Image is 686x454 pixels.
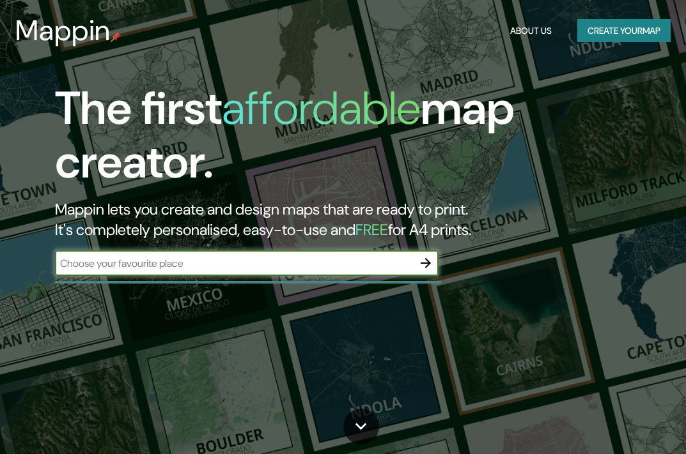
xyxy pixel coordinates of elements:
[15,14,111,47] h3: Mappin
[111,32,121,42] img: mappin-pin
[55,199,604,240] h2: Mappin lets you create and design maps that are ready to print. It's completely personalised, eas...
[355,220,388,239] h5: FREE
[55,82,604,199] h1: The first map creator.
[222,79,421,138] h1: affordable
[55,256,413,271] input: Choose your favourite place
[505,19,557,43] button: About Us
[577,19,671,43] button: Create yourmap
